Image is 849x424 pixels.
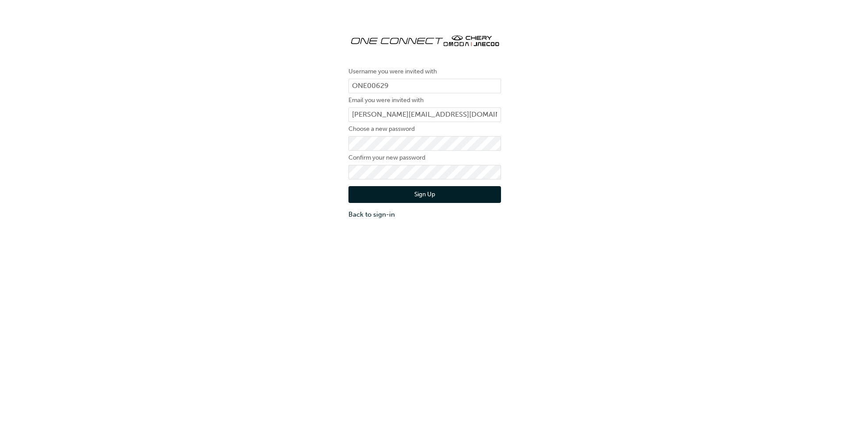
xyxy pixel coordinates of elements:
label: Username you were invited with [348,66,501,77]
label: Choose a new password [348,124,501,134]
img: oneconnect [348,27,501,53]
button: Sign Up [348,186,501,203]
input: Username [348,79,501,94]
label: Confirm your new password [348,153,501,163]
a: Back to sign-in [348,210,501,220]
label: Email you were invited with [348,95,501,106]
